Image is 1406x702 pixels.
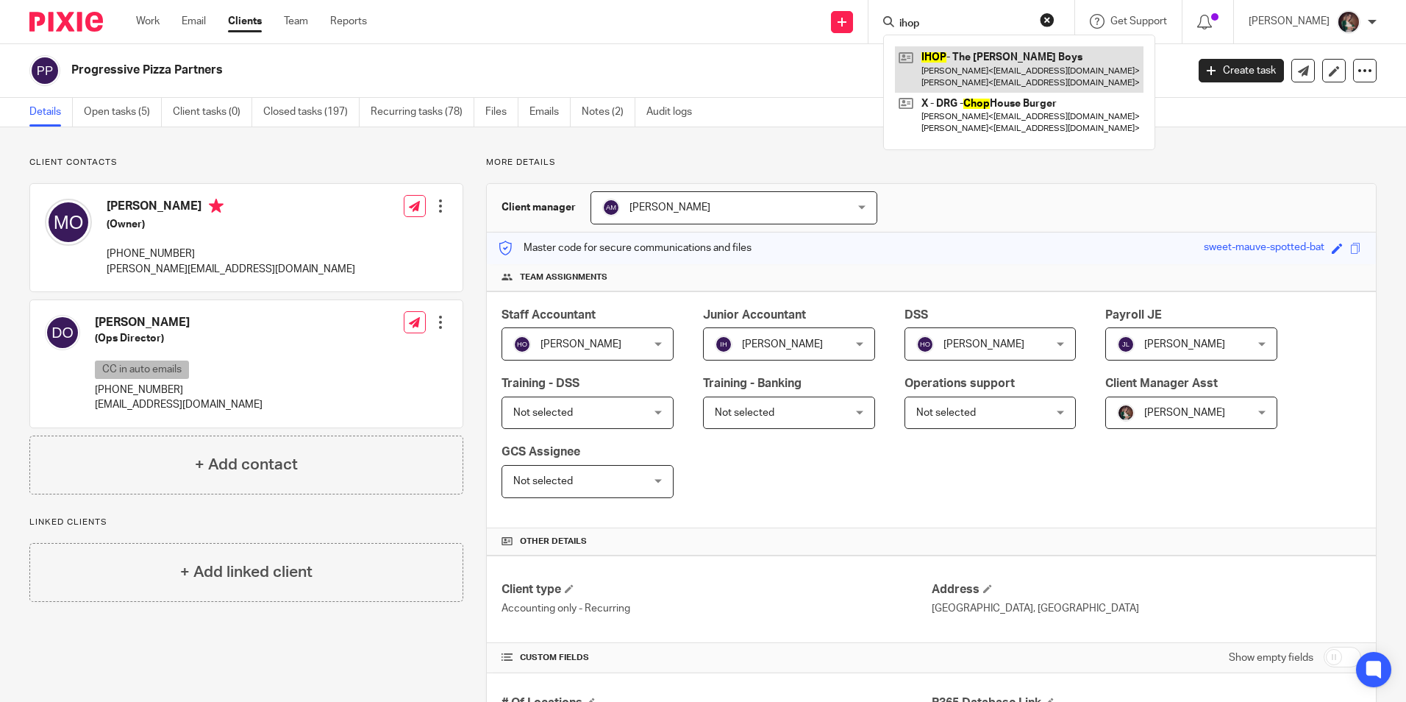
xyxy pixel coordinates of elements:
[1229,650,1313,665] label: Show empty fields
[1105,377,1218,389] span: Client Manager Asst
[29,55,60,86] img: svg%3E
[898,18,1030,31] input: Search
[107,247,355,261] p: [PHONE_NUMBER]
[498,241,752,255] p: Master code for secure communications and files
[173,98,252,127] a: Client tasks (0)
[1117,336,1135,353] img: svg%3E
[263,98,360,127] a: Closed tasks (197)
[932,601,1361,616] p: [GEOGRAPHIC_DATA], [GEOGRAPHIC_DATA]
[29,98,73,127] a: Details
[502,601,931,616] p: Accounting only - Recurring
[209,199,224,213] i: Primary
[95,361,189,379] p: CC in auto emails
[943,339,1024,350] span: [PERSON_NAME]
[582,98,635,127] a: Notes (2)
[1144,408,1225,418] span: [PERSON_NAME]
[180,561,313,584] h4: + Add linked client
[502,652,931,664] h4: CUSTOM FIELDS
[95,383,263,397] p: [PHONE_NUMBER]
[513,476,573,486] span: Not selected
[932,582,1361,598] h4: Address
[107,199,355,217] h4: [PERSON_NAME]
[646,98,703,127] a: Audit logs
[228,14,262,29] a: Clients
[29,12,103,32] img: Pixie
[502,200,576,215] h3: Client manager
[1110,16,1167,26] span: Get Support
[182,14,206,29] a: Email
[1337,10,1360,34] img: Profile%20picture%20JUS.JPG
[95,331,263,346] h5: (Ops Director)
[45,199,92,246] img: svg%3E
[1117,404,1135,422] img: Profile%20picture%20JUS.JPG
[916,408,976,418] span: Not selected
[629,202,710,213] span: [PERSON_NAME]
[916,336,934,353] img: svg%3E
[520,272,607,283] span: Team assignments
[742,339,823,350] span: [PERSON_NAME]
[1204,240,1324,257] div: sweet-mauve-spotted-bat
[1144,339,1225,350] span: [PERSON_NAME]
[136,14,160,29] a: Work
[502,377,579,389] span: Training - DSS
[330,14,367,29] a: Reports
[284,14,308,29] a: Team
[904,377,1015,389] span: Operations support
[513,408,573,418] span: Not selected
[520,536,587,547] span: Other details
[703,309,806,321] span: Junior Accountant
[502,309,596,321] span: Staff Accountant
[29,517,463,528] p: Linked clients
[95,397,263,412] p: [EMAIL_ADDRESS][DOMAIN_NAME]
[715,408,774,418] span: Not selected
[107,262,355,277] p: [PERSON_NAME][EMAIL_ADDRESS][DOMAIN_NAME]
[486,157,1377,169] p: More details
[95,315,263,330] h4: [PERSON_NAME]
[1199,59,1284,82] a: Create task
[84,98,162,127] a: Open tasks (5)
[107,217,355,232] h5: (Owner)
[703,377,802,389] span: Training - Banking
[45,315,80,350] img: svg%3E
[485,98,518,127] a: Files
[371,98,474,127] a: Recurring tasks (78)
[71,63,955,78] h2: Progressive Pizza Partners
[502,446,580,458] span: GCS Assignee
[602,199,620,216] img: svg%3E
[715,336,732,353] img: svg%3E
[502,582,931,598] h4: Client type
[540,339,621,350] span: [PERSON_NAME]
[529,98,571,127] a: Emails
[29,157,463,169] p: Client contacts
[195,453,298,476] h4: + Add contact
[904,309,928,321] span: DSS
[1105,309,1162,321] span: Payroll JE
[1040,13,1054,27] button: Clear
[513,336,531,353] img: svg%3E
[1249,14,1330,29] p: [PERSON_NAME]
